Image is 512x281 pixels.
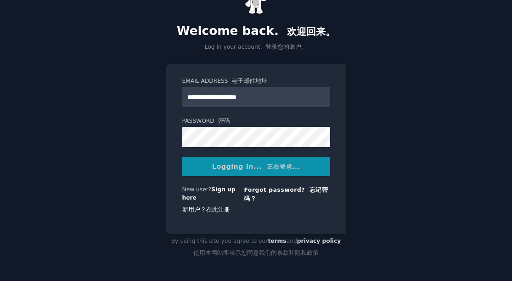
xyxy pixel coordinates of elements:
[182,186,212,193] span: New user?
[182,77,330,86] label: Email Address
[297,238,341,244] a: privacy policy
[231,77,267,84] font: 电子邮件地址
[287,26,335,37] font: 欢迎回来。
[265,43,307,50] font: 登录您的账户。
[218,117,230,124] font: 密码
[244,187,328,202] a: Forgot password? 忘记密码？
[193,249,319,256] font: 使用本网站即表示您同意我们的条款和隐私政策
[182,117,330,126] label: Password
[268,238,286,244] a: terms
[166,234,346,264] div: By using this site you agree to our and
[182,206,230,213] font: 新用户？在此注册
[244,186,328,202] font: 忘记密码？
[166,24,346,40] h2: Welcome back.
[182,186,236,201] a: Sign up here
[166,43,346,52] p: Log in your account.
